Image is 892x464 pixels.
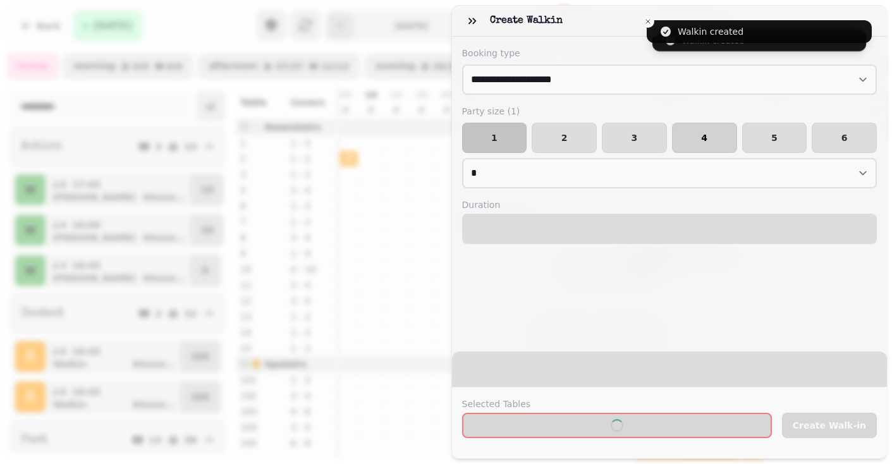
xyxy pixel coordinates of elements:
[532,123,597,153] button: 2
[613,133,656,142] span: 3
[672,123,737,153] button: 4
[462,198,877,211] label: Duration
[753,133,797,142] span: 5
[462,398,772,410] label: Selected Tables
[742,123,807,153] button: 5
[793,421,866,430] span: Create Walk-in
[822,133,866,142] span: 6
[462,123,527,153] button: 1
[462,47,877,59] label: Booking type
[683,133,726,142] span: 4
[602,123,667,153] button: 3
[462,105,877,118] label: Party size ( 1 )
[782,413,877,438] button: Create Walk-in
[473,133,516,142] span: 1
[490,13,568,28] h3: Create walkin
[812,123,877,153] button: 6
[542,133,586,142] span: 2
